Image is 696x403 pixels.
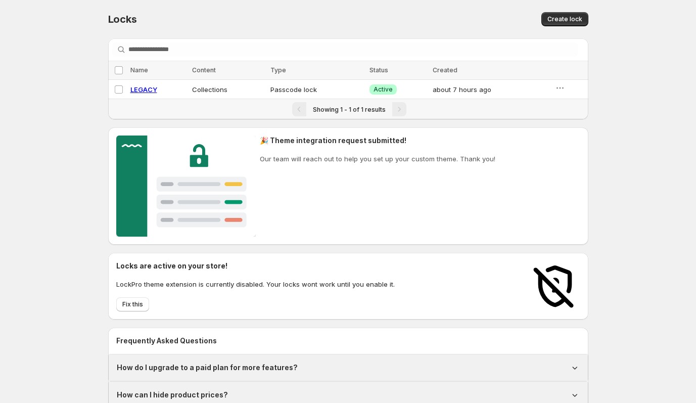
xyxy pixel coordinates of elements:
p: Our team will reach out to help you set up your custom theme. Thank you! [260,154,495,164]
h1: How do I upgrade to a paid plan for more features? [117,363,298,373]
h2: Locks are active on your store! [116,261,395,271]
span: Create lock [547,15,582,23]
span: Name [130,66,148,74]
button: Fix this [116,297,149,311]
h2: 🎉 Theme integration request submitted! [260,136,495,146]
nav: Pagination [108,99,588,119]
button: Create lock [541,12,588,26]
span: Created [433,66,457,74]
span: Showing 1 - 1 of 1 results [313,106,386,113]
span: Locks [108,13,137,25]
span: Fix this [122,300,143,308]
img: Customer support [116,136,256,237]
td: Passcode lock [267,80,366,99]
span: Content [192,66,216,74]
h1: How can I hide product prices? [117,390,228,400]
span: Active [374,85,393,94]
img: Locks disabled [530,261,580,311]
td: Collections [189,80,267,99]
a: LEGACY [130,85,157,94]
span: Status [369,66,388,74]
h2: Frequently Asked Questions [116,336,580,346]
td: about 7 hours ago [430,80,552,99]
p: LockPro theme extension is currently disabled. Your locks wont work until you enable it. [116,279,395,289]
span: Type [270,66,286,74]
